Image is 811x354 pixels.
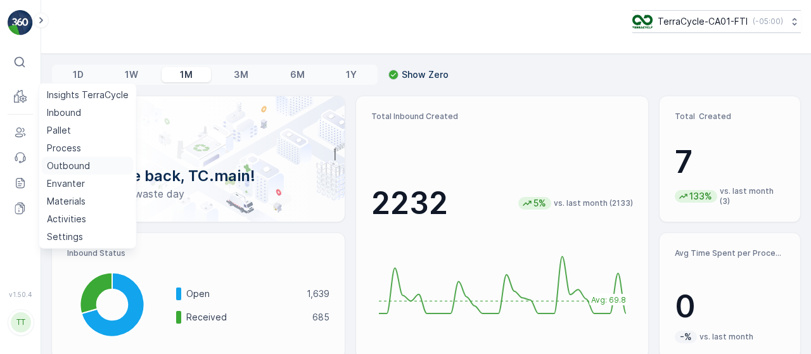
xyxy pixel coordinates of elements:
[307,288,329,300] p: 1,639
[688,190,713,203] p: 133%
[72,166,324,186] p: Welcome back, TC.main!
[675,143,785,181] p: 7
[699,332,753,342] p: vs. last month
[8,291,33,298] span: v 1.50.4
[658,15,748,28] p: TerraCycle-CA01-FTI
[371,111,634,122] p: Total Inbound Created
[675,111,785,122] p: Total Created
[8,10,33,35] img: logo
[532,197,547,210] p: 5%
[73,68,84,81] p: 1D
[312,311,329,324] p: 685
[186,288,298,300] p: Open
[180,68,193,81] p: 1M
[125,68,138,81] p: 1W
[11,312,31,332] div: TT
[346,68,357,81] p: 1Y
[632,10,801,33] button: TerraCycle-CA01-FTI(-05:00)
[753,16,783,27] p: ( -05:00 )
[402,68,449,81] p: Show Zero
[290,68,305,81] p: 6M
[675,248,785,258] p: Avg Time Spent per Process (hr)
[186,311,304,324] p: Received
[371,184,448,222] p: 2232
[8,301,33,344] button: TT
[234,68,248,81] p: 3M
[67,248,329,258] p: Inbound Status
[675,288,785,326] p: 0
[72,186,324,201] p: Have a zero-waste day
[679,331,693,343] p: -%
[554,198,633,208] p: vs. last month (2133)
[720,186,785,206] p: vs. last month (3)
[632,15,653,28] img: TC_BVHiTW6.png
